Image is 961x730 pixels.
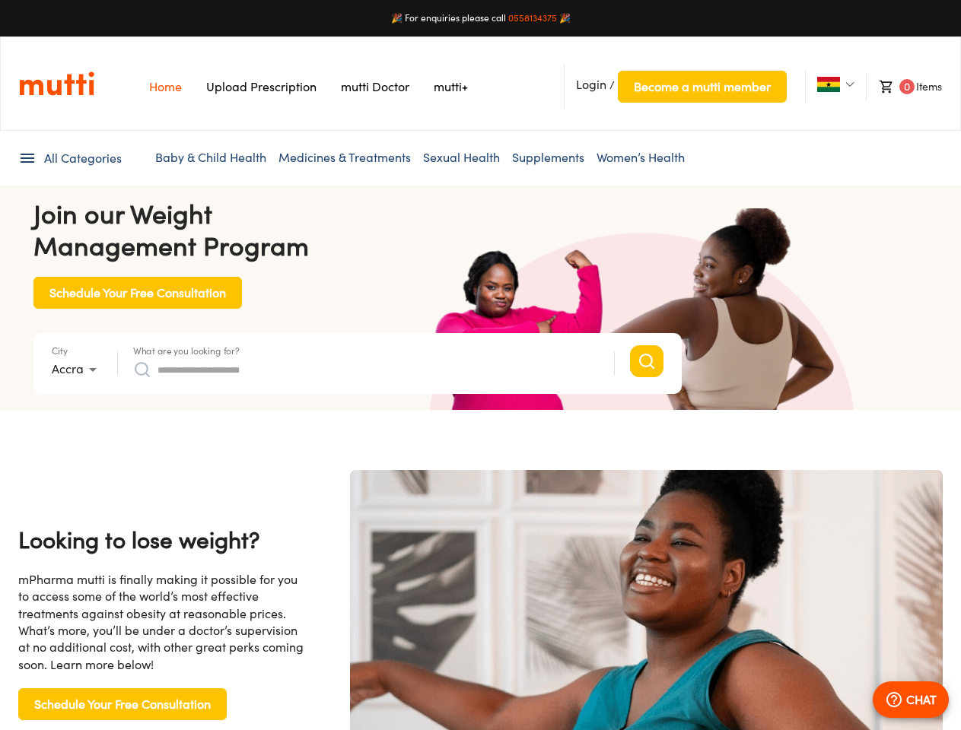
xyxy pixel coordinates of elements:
[434,79,468,94] a: Navigates to mutti+ page
[34,693,211,715] span: Schedule Your Free Consultation
[630,345,663,377] button: Search
[49,282,226,303] span: Schedule Your Free Consultation
[278,150,411,165] a: Medicines & Treatments
[149,79,182,94] a: Navigates to Home Page
[866,73,942,100] li: Items
[508,12,557,24] a: 0558134375
[873,681,949,718] button: CHAT
[18,524,307,556] h4: Looking to lose weight?
[18,571,307,673] div: mPharma mutti is finally making it possible for you to access some of the world’s most effective ...
[597,150,685,165] a: Women’s Health
[133,346,240,355] label: What are you looking for?
[19,71,94,97] img: Logo
[18,696,227,709] a: Schedule Your Free Consultation
[33,277,242,309] button: Schedule Your Free Consultation
[33,284,242,297] a: Schedule Your Free Consultation
[423,150,500,165] a: Sexual Health
[576,77,606,92] span: Login
[19,71,94,97] a: Link on the logo navigates to HomePage
[634,76,771,97] span: Become a mutti member
[512,150,584,165] a: Supplements
[18,688,227,720] button: Schedule Your Free Consultation
[845,80,854,89] img: Dropdown
[52,346,68,355] label: City
[206,79,317,94] a: Navigates to Prescription Upload Page
[906,690,937,709] p: CHAT
[899,79,915,94] span: 0
[52,357,102,382] div: Accra
[817,77,840,92] img: Ghana
[564,65,787,109] li: /
[155,150,266,165] a: Baby & Child Health
[618,71,787,103] button: Become a mutti member
[341,79,409,94] a: Navigates to mutti doctor website
[33,198,682,262] h4: Join our Weight Management Program
[44,150,122,167] span: All Categories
